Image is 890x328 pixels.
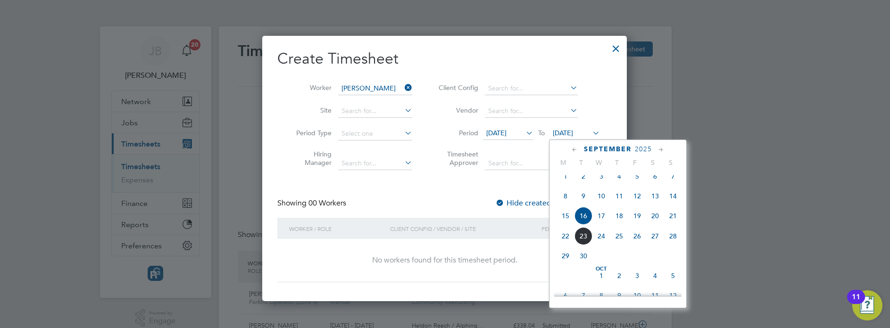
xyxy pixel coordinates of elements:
[436,150,478,167] label: Timesheet Approver
[436,129,478,137] label: Period
[338,127,412,140] input: Select one
[485,82,578,95] input: Search for...
[664,167,682,185] span: 7
[436,106,478,115] label: Vendor
[287,218,388,239] div: Worker / Role
[628,167,646,185] span: 5
[646,287,664,304] span: 11
[495,198,591,208] label: Hide created timesheets
[592,167,610,185] span: 3
[338,82,412,95] input: Search for...
[574,227,592,245] span: 23
[646,187,664,205] span: 13
[610,167,628,185] span: 4
[308,198,346,208] span: 00 Workers
[628,287,646,304] span: 10
[574,287,592,304] span: 7
[646,207,664,225] span: 20
[574,167,592,185] span: 2
[610,207,628,225] span: 18
[584,145,632,153] span: September
[610,267,628,285] span: 2
[635,145,652,153] span: 2025
[289,150,332,167] label: Hiring Manager
[554,158,572,167] span: M
[664,287,682,304] span: 12
[646,227,664,245] span: 27
[628,267,646,285] span: 3
[557,287,574,304] span: 6
[574,207,592,225] span: 16
[539,218,602,239] div: Period
[644,158,662,167] span: S
[592,287,610,304] span: 8
[628,227,646,245] span: 26
[592,207,610,225] span: 17
[553,129,573,137] span: [DATE]
[557,187,574,205] span: 8
[608,158,626,167] span: T
[277,49,612,69] h2: Create Timesheet
[289,83,332,92] label: Worker
[852,297,860,309] div: 11
[485,105,578,118] input: Search for...
[486,129,507,137] span: [DATE]
[557,247,574,265] span: 29
[662,158,680,167] span: S
[592,267,610,285] span: 1
[338,105,412,118] input: Search for...
[535,127,548,139] span: To
[852,290,882,320] button: Open Resource Center, 11 new notifications
[557,207,574,225] span: 15
[338,157,412,170] input: Search for...
[592,267,610,271] span: Oct
[664,227,682,245] span: 28
[664,187,682,205] span: 14
[289,129,332,137] label: Period Type
[628,207,646,225] span: 19
[590,158,608,167] span: W
[592,227,610,245] span: 24
[610,187,628,205] span: 11
[289,106,332,115] label: Site
[610,227,628,245] span: 25
[277,198,348,208] div: Showing
[557,167,574,185] span: 1
[610,287,628,304] span: 9
[287,255,602,265] div: No workers found for this timesheet period.
[628,187,646,205] span: 12
[646,167,664,185] span: 6
[574,187,592,205] span: 9
[572,158,590,167] span: T
[557,227,574,245] span: 22
[388,218,539,239] div: Client Config / Vendor / Site
[485,157,578,170] input: Search for...
[646,267,664,285] span: 4
[626,158,644,167] span: F
[574,247,592,265] span: 30
[664,207,682,225] span: 21
[592,187,610,205] span: 10
[436,83,478,92] label: Client Config
[664,267,682,285] span: 5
